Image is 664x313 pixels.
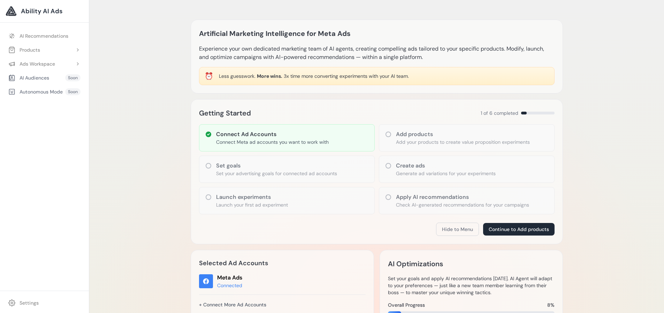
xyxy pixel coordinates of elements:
h3: Launch experiments [216,193,288,201]
div: AI Audiences [8,74,49,81]
p: Set your goals and apply AI recommendations [DATE]. AI Agent will adapt to your preferences — jus... [388,275,555,296]
span: Soon [65,88,81,95]
button: Ads Workspace [4,58,85,70]
h3: Connect Ad Accounts [216,130,329,139]
h2: Getting Started [199,107,251,119]
span: Soon [65,74,81,81]
span: Ability AI Ads [21,6,62,16]
h3: Set goals [216,162,337,170]
div: Autonomous Mode [8,88,63,95]
p: Check AI-generated recommendations for your campaigns [396,201,529,208]
button: Hide to Menu [436,223,479,236]
span: 1 of 6 completed [481,110,518,117]
p: Connect Meta ad accounts you want to work with [216,139,329,146]
span: 3x time more converting experiments with your AI team. [284,73,409,79]
div: Ads Workspace [8,60,55,67]
div: Meta Ads [217,274,242,282]
a: + Connect More Ad Accounts [199,299,266,311]
p: Launch your first ad experiment [216,201,288,208]
h1: Artificial Marketing Intelligence for Meta Ads [199,28,351,39]
span: More wins. [257,73,282,79]
div: Products [8,46,40,53]
p: Add your products to create value proposition experiments [396,139,530,146]
p: Experience your own dedicated marketing team of AI agents, creating compelling ads tailored to yo... [199,45,555,61]
h2: Selected Ad Accounts [199,258,366,268]
span: 8% [547,301,555,308]
a: Settings [4,297,85,309]
a: AI Recommendations [4,30,85,42]
p: Set your advertising goals for connected ad accounts [216,170,337,177]
h3: Apply AI recommendations [396,193,529,201]
span: Less guesswork. [219,73,255,79]
a: Ability AI Ads [6,6,83,17]
p: Generate ad variations for your experiments [396,170,496,177]
button: Products [4,44,85,56]
button: Continue to Add products [483,223,555,236]
div: Connected [217,282,242,289]
h3: Create ads [396,162,496,170]
div: ⏰ [205,71,213,81]
h3: Add products [396,130,530,139]
span: Overall Progress [388,301,425,308]
h2: AI Optimizations [388,258,443,269]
